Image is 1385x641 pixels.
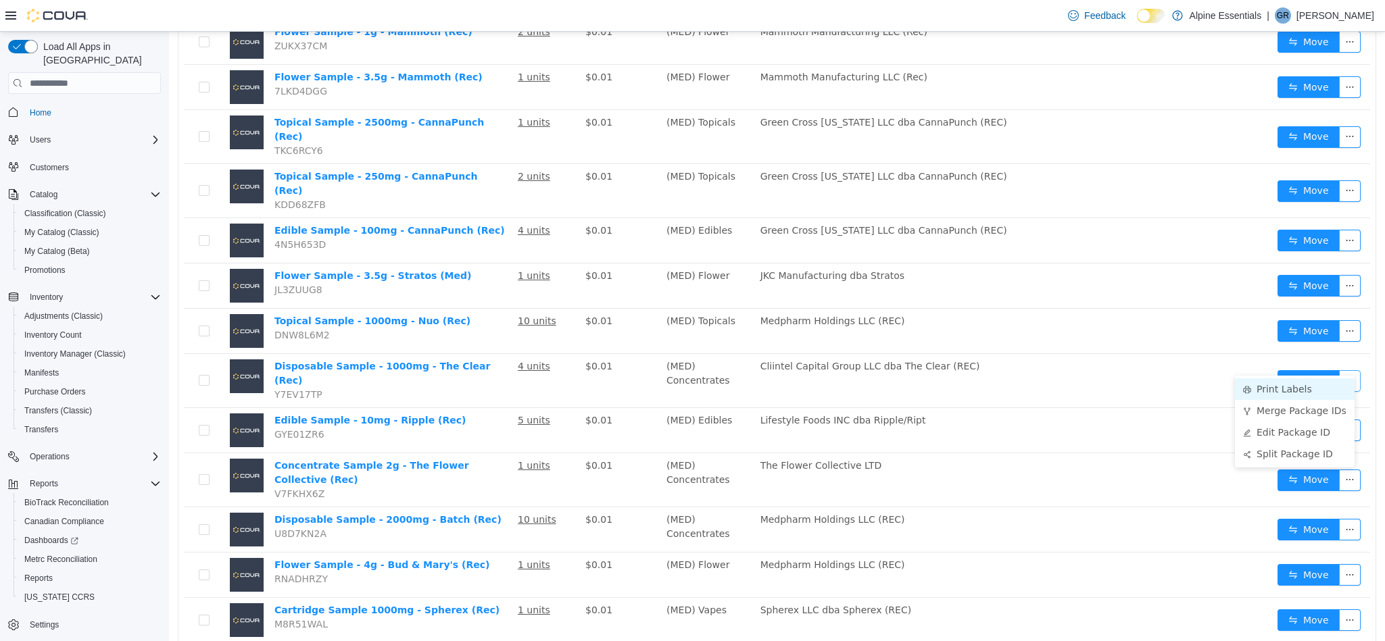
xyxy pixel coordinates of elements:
span: U8D7KN2A [105,496,157,507]
a: Flower Sample - 3.5g - Mammoth (Rec) [105,40,314,51]
span: Inventory Manager (Classic) [24,349,126,359]
span: Manifests [24,367,59,378]
span: [US_STATE] CCRS [24,592,95,602]
img: Flower Sample - 4g - Bud & Mary's (Rec) placeholder [61,526,95,560]
td: (MED) Concentrates [492,421,586,476]
span: Promotions [19,262,161,278]
img: Disposable Sample - 2000mg - Batch (Rec) placeholder [61,481,95,515]
span: Transfers [24,424,58,435]
a: Promotions [19,262,71,278]
a: Purchase Orders [19,384,91,400]
u: 5 units [349,383,381,394]
span: Users [24,132,161,148]
button: Metrc Reconciliation [14,550,166,569]
button: icon: ellipsis [1170,243,1192,265]
span: Feedback [1084,9,1125,22]
button: Reports [3,474,166,493]
span: $0.01 [416,238,443,249]
span: Catalog [30,189,57,200]
span: Inventory Count [19,327,161,343]
button: Users [3,130,166,149]
img: Edible Sample - 100mg - CannaPunch (Rec) placeholder [61,192,95,226]
span: Load All Apps in [GEOGRAPHIC_DATA] [38,40,161,67]
a: My Catalog (Beta) [19,243,95,259]
span: Home [30,107,51,118]
button: icon: ellipsis [1170,487,1192,509]
button: BioTrack Reconciliation [14,493,166,512]
span: 4N5H653D [105,207,157,218]
a: Disposable Sample - 1000mg - The Clear (Rec) [105,329,321,354]
button: My Catalog (Classic) [14,223,166,242]
span: RNADHRZY [105,542,159,553]
u: 10 units [349,284,387,294]
i: icon: fork [1074,376,1082,384]
span: Transfers (Classic) [24,405,92,416]
i: icon: share-alt [1074,419,1082,427]
a: Dashboards [14,531,166,550]
span: My Catalog (Classic) [19,224,161,240]
span: Purchase Orders [19,384,161,400]
span: Metrc Reconciliation [24,554,97,565]
a: Inventory Count [19,327,87,343]
a: Metrc Reconciliation [19,551,103,567]
span: $0.01 [416,85,443,96]
span: M8R51WAL [105,587,159,598]
button: icon: swapMove [1109,578,1171,599]
span: Classification (Classic) [19,205,161,222]
li: Print Labels [1066,347,1186,368]
button: icon: swapMove [1109,149,1171,170]
button: icon: swapMove [1109,438,1171,459]
a: Adjustments (Classic) [19,308,108,324]
span: Medpharm Holdings LLC (REC) [591,482,736,493]
span: Reports [30,478,58,489]
p: Alpine Essentials [1190,7,1262,24]
button: icon: ellipsis [1170,438,1192,459]
a: Transfers (Classic) [19,403,97,419]
button: Inventory [24,289,68,305]
td: (MED) Concentrates [492,476,586,521]
button: icon: ellipsis [1170,45,1192,66]
u: 4 units [349,329,381,340]
img: Flower Sample - 3.5g - Mammoth (Rec) placeholder [61,39,95,72]
img: Flower Sample - 3.5g - Stratos (Med) placeholder [61,237,95,271]
button: icon: ellipsis [1170,578,1192,599]
button: icon: swapMove [1109,95,1171,116]
a: Classification (Classic) [19,205,112,222]
button: Transfers [14,420,166,439]
a: My Catalog (Classic) [19,224,105,240]
span: Inventory Count [24,330,82,340]
span: Cliintel Capital Group LLC dba The Clear (REC) [591,329,811,340]
span: Catalog [24,186,161,203]
td: (MED) Edibles [492,376,586,421]
button: Users [24,132,56,148]
u: 1 units [349,85,381,96]
span: $0.01 [416,139,443,150]
td: (MED) Flower [492,33,586,78]
div: Greg Rivera [1275,7,1291,24]
a: Canadian Compliance [19,513,110,530]
span: $0.01 [416,528,443,538]
button: Operations [3,447,166,466]
td: (MED) Vapes [492,566,586,611]
span: Reports [24,476,161,492]
a: Feedback [1063,2,1131,29]
span: Operations [30,451,70,462]
button: Purchase Orders [14,382,166,401]
a: Dashboards [19,532,84,548]
button: Manifests [14,363,166,382]
button: [US_STATE] CCRS [14,588,166,607]
u: 10 units [349,482,387,493]
button: Customers [3,157,166,177]
a: Disposable Sample - 2000mg - Batch (Rec) [105,482,333,493]
input: Dark Mode [1137,9,1165,23]
span: Home [24,103,161,120]
button: icon: ellipsis [1170,338,1192,360]
img: Cova [27,9,88,22]
u: 1 units [349,238,381,249]
button: My Catalog (Beta) [14,242,166,261]
span: Medpharm Holdings LLC (REC) [591,528,736,538]
u: 2 units [349,139,381,150]
span: Reports [19,570,161,586]
span: BioTrack Reconciliation [24,497,109,508]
